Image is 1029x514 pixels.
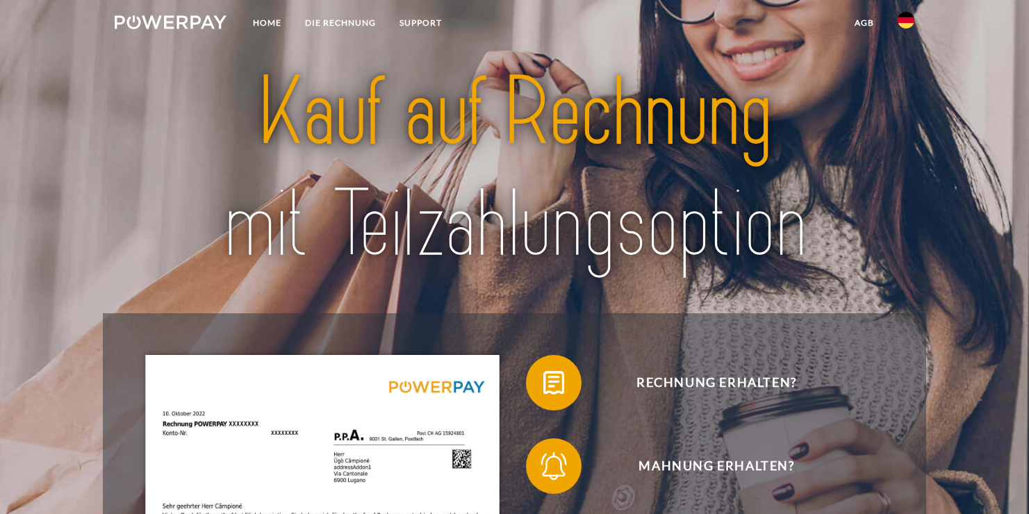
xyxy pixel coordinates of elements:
[843,10,886,35] a: agb
[388,10,454,35] a: SUPPORT
[154,51,875,286] img: title-powerpay_de.svg
[536,365,571,400] img: qb_bill.svg
[546,355,887,411] span: Rechnung erhalten?
[526,355,887,411] button: Rechnung erhalten?
[241,10,293,35] a: Home
[546,438,887,494] span: Mahnung erhalten?
[526,438,887,494] button: Mahnung erhalten?
[973,458,1018,503] iframe: Schaltfläche zum Öffnen des Messaging-Fensters
[115,15,227,29] img: logo-powerpay-white.svg
[536,449,571,483] img: qb_bell.svg
[293,10,388,35] a: DIE RECHNUNG
[898,12,914,28] img: de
